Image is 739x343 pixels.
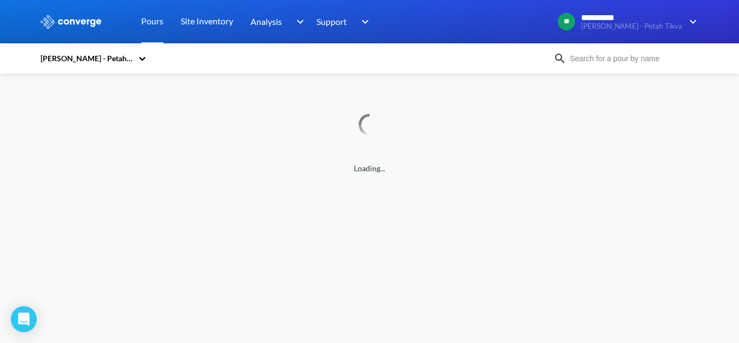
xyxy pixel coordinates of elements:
[682,15,700,28] img: downArrow.svg
[39,53,133,64] div: [PERSON_NAME] - Petah Tikva
[39,15,102,29] img: logo_ewhite.svg
[581,22,682,30] span: [PERSON_NAME] - Petah Tikva
[354,15,372,28] img: downArrow.svg
[316,15,347,28] span: Support
[553,52,566,65] img: icon-search.svg
[11,306,37,332] div: Open Intercom Messenger
[250,15,282,28] span: Analysis
[289,15,307,28] img: downArrow.svg
[39,163,700,174] span: Loading...
[566,53,697,64] input: Search for a pour by name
